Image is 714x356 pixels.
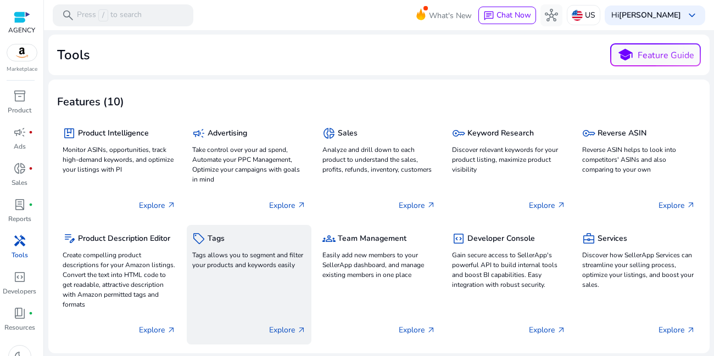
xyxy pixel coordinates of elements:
[14,142,26,151] p: Ads
[8,214,31,224] p: Reports
[192,250,305,270] p: Tags allows you to segment and filter your products and keywords easily
[57,47,90,63] h2: Tools
[338,129,358,138] h5: Sales
[467,129,534,138] h5: Keyword Research
[467,234,535,244] h5: Developer Console
[610,43,701,66] button: schoolFeature Guide
[29,311,33,315] span: fiber_manual_record
[192,145,305,184] p: Take control over your ad spend, Automate your PPC Management, Optimize your campaigns with goals...
[338,234,406,244] h5: Team Management
[582,250,695,290] p: Discover how SellerApp Services can streamline your selling process, optimize your listings, and ...
[557,201,566,210] span: arrow_outward
[13,307,26,320] span: book_4
[63,250,176,309] p: Create compelling product descriptions for your Amazon listings. Convert the text into HTML code ...
[452,232,465,245] span: code_blocks
[297,326,306,335] span: arrow_outward
[322,232,336,245] span: groups
[452,145,565,174] p: Discover relevant keywords for your product listing, maximize product visibility
[208,129,247,138] h5: Advertising
[598,234,627,244] h5: Services
[659,324,695,336] p: Explore
[617,47,633,63] span: school
[427,201,436,210] span: arrow_outward
[322,145,436,174] p: Analyze and drill down to each product to understand the sales, profits, refunds, inventory, cust...
[62,9,75,22] span: search
[98,9,108,21] span: /
[12,250,28,260] p: Tools
[427,326,436,335] span: arrow_outward
[611,12,681,19] p: Hi
[29,166,33,171] span: fiber_manual_record
[78,129,149,138] h5: Product Intelligence
[7,44,37,61] img: amazon.svg
[557,326,566,335] span: arrow_outward
[13,198,26,211] span: lab_profile
[13,234,26,247] span: handyman
[77,9,142,21] p: Press to search
[582,145,695,174] p: Reverse ASIN helps to look into competitors' ASINs and also comparing to your own
[167,326,176,335] span: arrow_outward
[13,162,26,175] span: donut_small
[269,200,306,211] p: Explore
[399,200,436,211] p: Explore
[8,105,31,115] p: Product
[582,232,595,245] span: business_center
[687,326,695,335] span: arrow_outward
[582,127,595,140] span: key
[3,286,36,296] p: Developers
[452,127,465,140] span: key
[529,200,566,211] p: Explore
[29,202,33,207] span: fiber_manual_record
[540,4,562,26] button: hub
[13,126,26,139] span: campaign
[687,201,695,210] span: arrow_outward
[322,127,336,140] span: donut_small
[7,65,37,74] p: Marketplace
[452,250,565,290] p: Gain secure access to SellerApp's powerful API to build internal tools and boost BI capabilities....
[322,250,436,280] p: Easily add new members to your SellerApp dashboard, and manage existing members in one place
[429,6,472,25] span: What's New
[78,234,170,244] h5: Product Description Editor
[598,129,646,138] h5: Reverse ASIN
[585,5,595,25] p: US
[13,270,26,284] span: code_blocks
[208,234,225,244] h5: Tags
[29,130,33,134] span: fiber_manual_record
[57,95,124,109] h3: Features (10)
[529,324,566,336] p: Explore
[297,201,306,210] span: arrow_outward
[13,89,26,103] span: inventory_2
[685,9,699,22] span: keyboard_arrow_down
[572,10,583,21] img: us.svg
[63,127,76,140] span: package
[659,200,695,211] p: Explore
[269,324,306,336] p: Explore
[8,25,35,35] p: AGENCY
[192,232,205,245] span: sell
[63,232,76,245] span: edit_note
[483,10,494,21] span: chat
[478,7,536,24] button: chatChat Now
[139,200,176,211] p: Explore
[497,10,531,20] span: Chat Now
[63,145,176,174] p: Monitor ASINs, opportunities, track high-demand keywords, and optimize your listings with PI
[545,9,558,22] span: hub
[167,201,176,210] span: arrow_outward
[139,324,176,336] p: Explore
[619,10,681,20] b: [PERSON_NAME]
[4,323,35,332] p: Resources
[12,178,27,188] p: Sales
[192,127,205,140] span: campaign
[399,324,436,336] p: Explore
[638,49,694,62] p: Feature Guide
